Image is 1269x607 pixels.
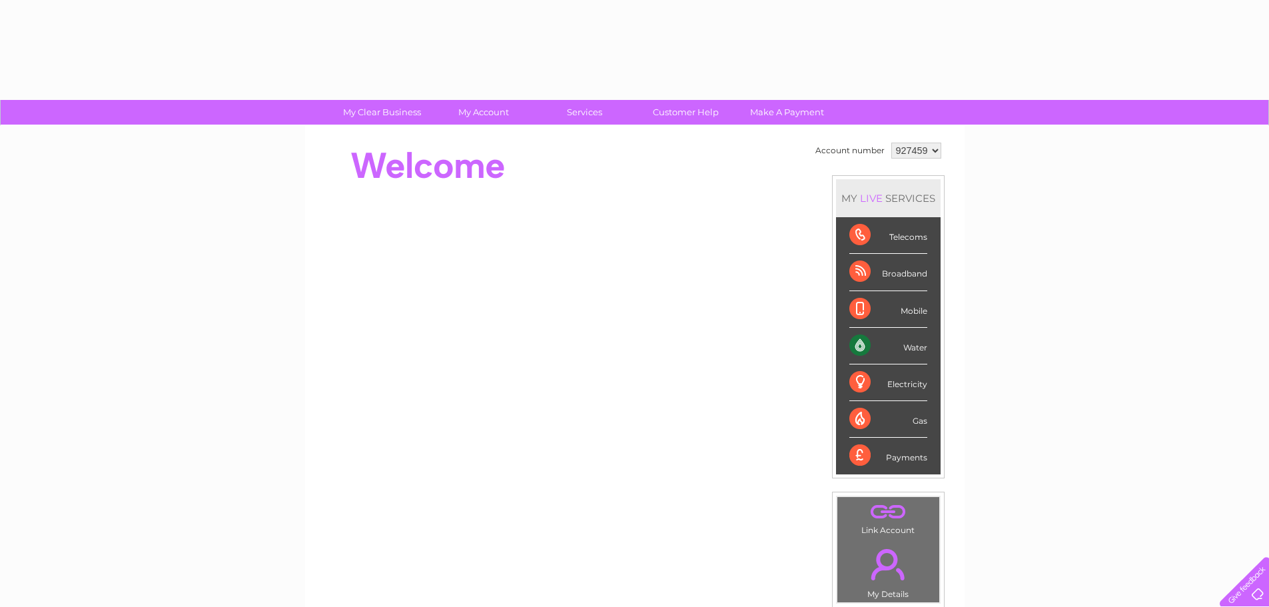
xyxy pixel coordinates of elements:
[849,291,927,328] div: Mobile
[327,100,437,125] a: My Clear Business
[837,496,940,538] td: Link Account
[849,217,927,254] div: Telecoms
[849,401,927,438] div: Gas
[849,328,927,364] div: Water
[631,100,741,125] a: Customer Help
[837,538,940,603] td: My Details
[849,438,927,474] div: Payments
[849,364,927,401] div: Electricity
[428,100,538,125] a: My Account
[857,192,885,205] div: LIVE
[841,500,936,524] a: .
[849,254,927,291] div: Broadband
[732,100,842,125] a: Make A Payment
[812,139,888,162] td: Account number
[836,179,941,217] div: MY SERVICES
[841,541,936,588] a: .
[530,100,639,125] a: Services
